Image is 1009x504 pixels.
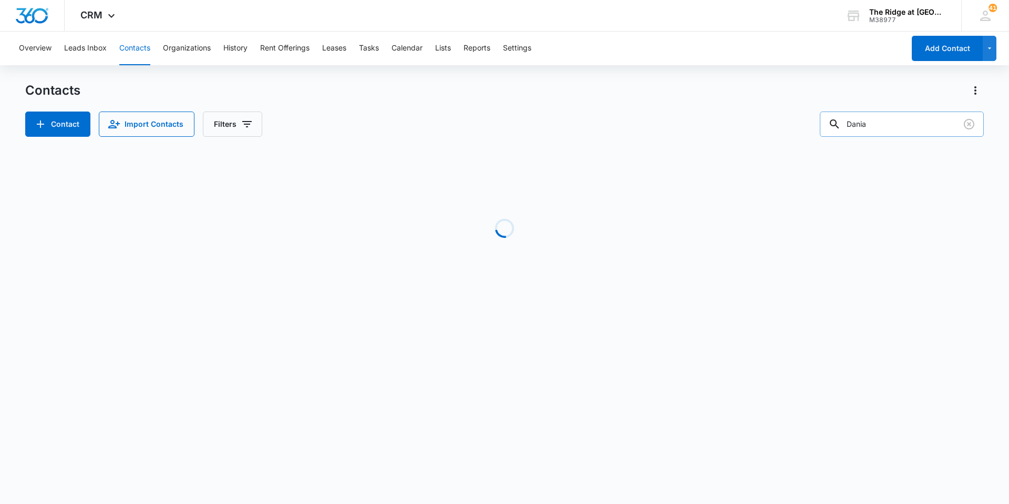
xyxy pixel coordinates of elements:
[820,112,984,137] input: Search Contacts
[25,112,90,137] button: Add Contact
[19,32,52,65] button: Overview
[392,32,423,65] button: Calendar
[203,112,262,137] button: Filters
[322,32,346,65] button: Leases
[260,32,310,65] button: Rent Offerings
[912,36,983,61] button: Add Contact
[435,32,451,65] button: Lists
[64,32,107,65] button: Leads Inbox
[989,4,997,12] span: 41
[99,112,194,137] button: Import Contacts
[119,32,150,65] button: Contacts
[25,83,80,98] h1: Contacts
[359,32,379,65] button: Tasks
[869,8,946,16] div: account name
[223,32,248,65] button: History
[503,32,531,65] button: Settings
[80,9,102,21] span: CRM
[967,82,984,99] button: Actions
[464,32,490,65] button: Reports
[961,116,977,133] button: Clear
[989,4,997,12] div: notifications count
[163,32,211,65] button: Organizations
[869,16,946,24] div: account id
